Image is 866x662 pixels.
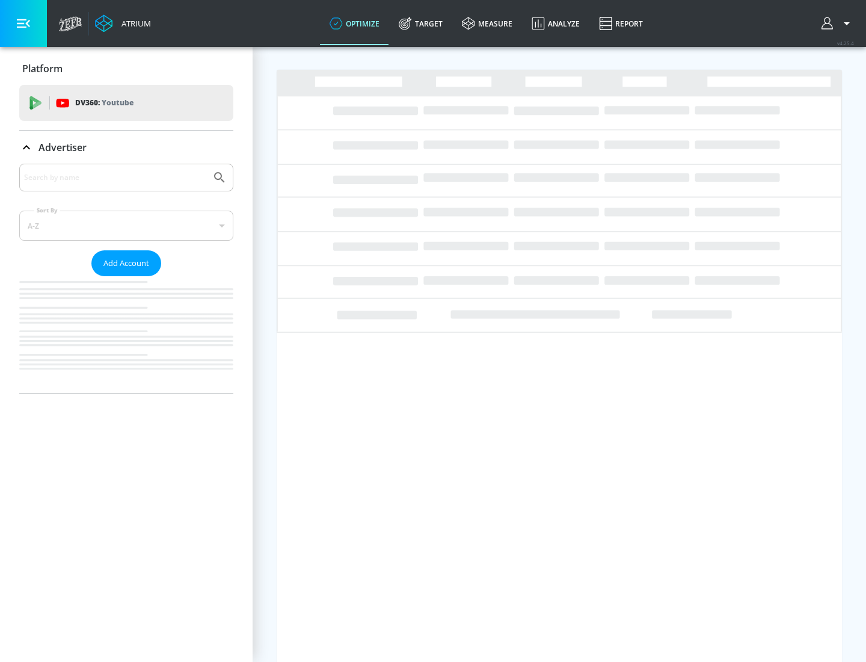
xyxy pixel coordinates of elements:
a: Target [389,2,452,45]
label: Sort By [34,206,60,214]
p: Youtube [102,96,134,109]
a: Report [589,2,653,45]
p: Platform [22,62,63,75]
div: Platform [19,52,233,85]
p: Advertiser [38,141,87,154]
a: optimize [320,2,389,45]
div: A-Z [19,211,233,241]
div: DV360: Youtube [19,85,233,121]
button: Add Account [91,250,161,276]
p: DV360: [75,96,134,110]
span: Add Account [103,256,149,270]
nav: list of Advertiser [19,276,233,393]
div: Atrium [117,18,151,29]
a: Atrium [95,14,151,32]
input: Search by name [24,170,206,185]
div: Advertiser [19,131,233,164]
a: Analyze [522,2,589,45]
a: measure [452,2,522,45]
div: Advertiser [19,164,233,393]
span: v 4.25.4 [837,40,854,46]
